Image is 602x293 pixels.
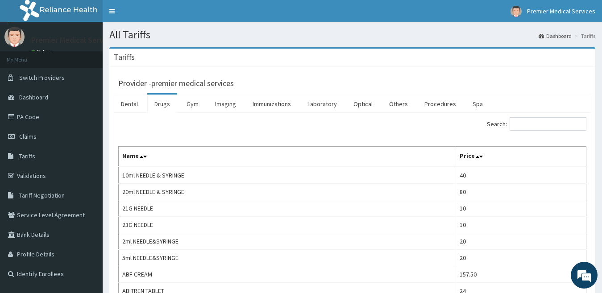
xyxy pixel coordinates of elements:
input: Search: [510,117,586,131]
img: User Image [4,27,25,47]
label: Search: [487,117,586,131]
td: 2ml NEEDLE&SYRINGE [119,233,456,250]
td: 5ml NEEDLE&SYRINGE [119,250,456,266]
h1: All Tariffs [109,29,595,41]
a: Immunizations [245,95,298,113]
a: Drugs [147,95,177,113]
th: Name [119,147,456,167]
span: Tariffs [19,152,35,160]
h3: Provider - premier medical services [118,79,234,87]
p: Premier Medical Services [31,36,117,44]
span: Dashboard [19,93,48,101]
a: Laboratory [300,95,344,113]
a: Gym [179,95,206,113]
span: Premier Medical Services [527,7,595,15]
th: Price [456,147,586,167]
a: Spa [465,95,490,113]
a: Online [31,49,53,55]
img: User Image [511,6,522,17]
a: Procedures [417,95,463,113]
td: 21G NEEDLE [119,200,456,217]
td: 80 [456,184,586,200]
li: Tariffs [573,32,595,40]
td: 20 [456,250,586,266]
td: 23G NEEDLE [119,217,456,233]
td: 20 [456,233,586,250]
td: 10ml NEEDLE & SYRINGE [119,167,456,184]
td: 10 [456,217,586,233]
a: Dental [114,95,145,113]
span: Switch Providers [19,74,65,82]
td: 10 [456,200,586,217]
a: Dashboard [539,32,572,40]
td: 40 [456,167,586,184]
td: 20ml NEEDLE & SYRINGE [119,184,456,200]
a: Imaging [208,95,243,113]
a: Optical [346,95,380,113]
h3: Tariffs [114,53,135,61]
span: Claims [19,132,37,140]
span: Tariff Negotiation [19,191,65,199]
td: 157.50 [456,266,586,283]
td: ABF CREAM [119,266,456,283]
a: Others [382,95,415,113]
